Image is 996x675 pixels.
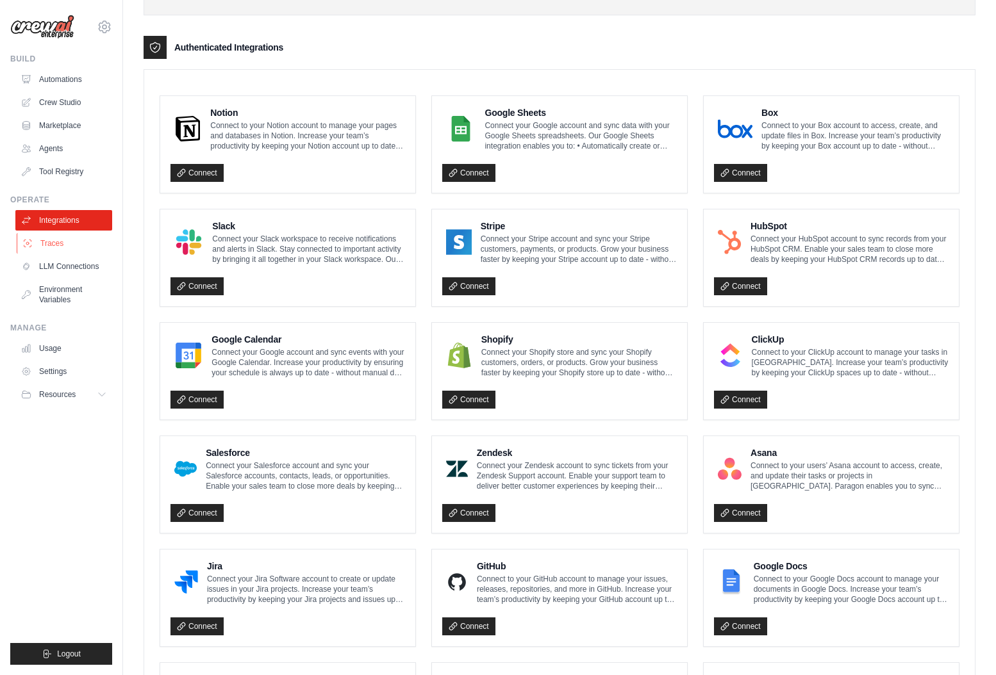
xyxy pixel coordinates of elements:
a: Integrations [15,210,112,231]
img: Slack Logo [174,229,203,255]
a: Usage [15,338,112,359]
img: Salesforce Logo [174,456,197,482]
img: Logo [10,15,74,39]
div: Build [10,54,112,64]
div: Manage [10,323,112,333]
p: Connect your Google account and sync events with your Google Calendar. Increase your productivity... [212,347,405,378]
p: Connect to your GitHub account to manage your issues, releases, repositories, and more in GitHub.... [477,574,677,605]
img: Box Logo [718,116,752,142]
img: Stripe Logo [446,229,472,255]
p: Connect your Zendesk account to sync tickets from your Zendesk Support account. Enable your suppo... [477,460,677,491]
img: GitHub Logo [446,569,468,595]
a: Agents [15,138,112,159]
a: Connect [714,277,767,295]
p: Connect your Salesforce account and sync your Salesforce accounts, contacts, leads, or opportunit... [206,460,405,491]
h4: Stripe [481,220,677,232]
a: Traces [17,233,113,254]
p: Connect to your Notion account to manage your pages and databases in Notion. Increase your team’s... [210,120,405,151]
a: LLM Connections [15,256,112,277]
h4: Box [761,106,949,119]
a: Connect [442,391,495,409]
div: Operate [10,195,112,205]
p: Connect your Slack workspace to receive notifications and alerts in Slack. Stay connected to impo... [212,234,405,264]
img: Google Calendar Logo [174,343,203,368]
p: Connect your Stripe account and sync your Stripe customers, payments, or products. Grow your busi... [481,234,677,264]
span: Resources [39,389,76,400]
a: Marketplace [15,115,112,136]
p: Connect your Jira Software account to create or update issues in your Jira projects. Increase you... [207,574,405,605]
h3: Authenticated Integrations [174,41,283,54]
h4: Google Docs [754,560,949,573]
h4: GitHub [477,560,677,573]
a: Connect [714,504,767,522]
img: Asana Logo [718,456,742,482]
p: Connect to your users’ Asana account to access, create, and update their tasks or projects in [GE... [751,460,949,491]
img: Shopify Logo [446,343,472,368]
a: Tool Registry [15,161,112,182]
button: Logout [10,643,112,665]
h4: Zendesk [477,446,677,459]
img: ClickUp Logo [718,343,743,368]
img: Notion Logo [174,116,201,142]
h4: ClickUp [752,333,949,346]
a: Automations [15,69,112,90]
a: Crew Studio [15,92,112,113]
h4: Salesforce [206,446,405,459]
button: Resources [15,384,112,405]
a: Connect [714,391,767,409]
a: Connect [442,277,495,295]
h4: Google Sheets [485,106,677,119]
h4: Slack [212,220,405,232]
a: Connect [170,391,224,409]
a: Connect [170,277,224,295]
img: Google Sheets Logo [446,116,476,142]
img: HubSpot Logo [718,229,742,255]
p: Connect to your Google Docs account to manage your documents in Google Docs. Increase your team’s... [754,574,949,605]
p: Connect your Google account and sync data with your Google Sheets spreadsheets. Our Google Sheets... [485,120,677,151]
h4: Notion [210,106,405,119]
a: Settings [15,361,112,382]
img: Google Docs Logo [718,569,745,595]
a: Connect [442,504,495,522]
a: Connect [714,617,767,635]
a: Connect [714,164,767,182]
a: Connect [170,617,224,635]
h4: Google Calendar [212,333,405,346]
a: Environment Variables [15,279,112,310]
img: Jira Logo [174,569,198,595]
a: Connect [442,617,495,635]
h4: HubSpot [751,220,949,232]
p: Connect to your ClickUp account to manage your tasks in [GEOGRAPHIC_DATA]. Increase your team’s p... [752,347,949,378]
p: Connect to your Box account to access, create, and update files in Box. Increase your team’s prod... [761,120,949,151]
a: Connect [170,164,224,182]
h4: Shopify [481,333,677,346]
p: Connect your Shopify store and sync your Shopify customers, orders, or products. Grow your busine... [481,347,677,378]
a: Connect [442,164,495,182]
img: Zendesk Logo [446,456,468,482]
span: Logout [57,649,81,659]
p: Connect your HubSpot account to sync records from your HubSpot CRM. Enable your sales team to clo... [751,234,949,264]
h4: Asana [751,446,949,459]
a: Connect [170,504,224,522]
h4: Jira [207,560,405,573]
